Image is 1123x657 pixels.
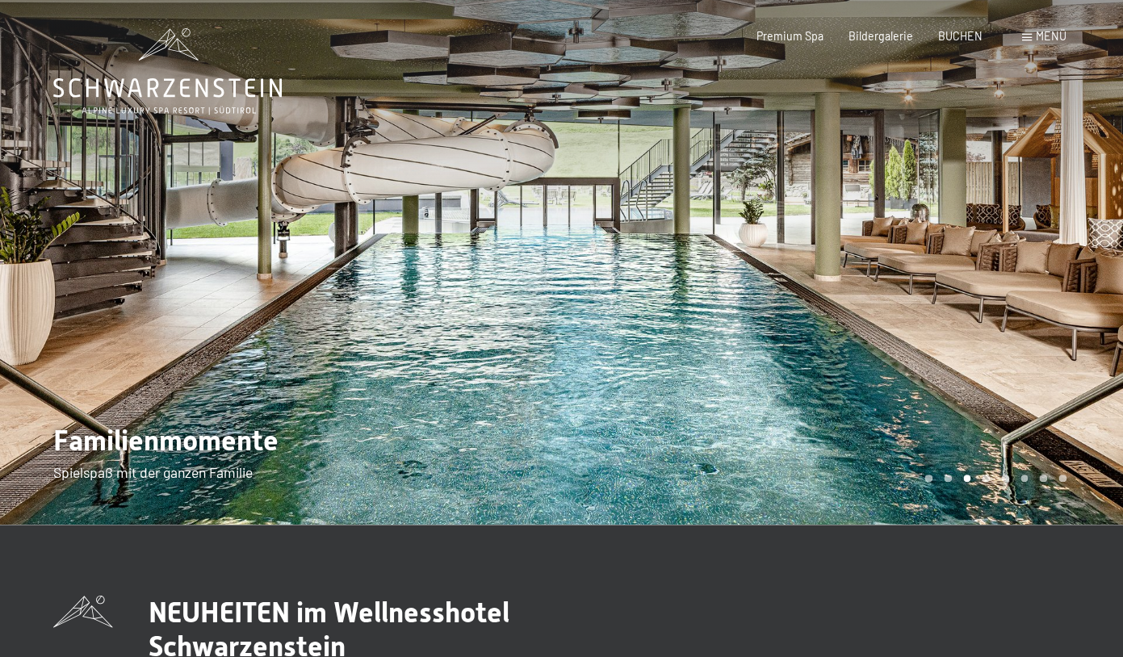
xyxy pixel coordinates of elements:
[982,475,990,483] div: Carousel Page 4
[1036,29,1066,43] span: Menü
[849,29,913,43] a: Bildergalerie
[938,29,983,43] a: BUCHEN
[1058,475,1066,483] div: Carousel Page 8
[1001,475,1009,483] div: Carousel Page 5
[1020,475,1029,483] div: Carousel Page 6
[1039,475,1047,483] div: Carousel Page 7
[919,475,1066,483] div: Carousel Pagination
[756,29,823,43] a: Premium Spa
[924,475,932,483] div: Carousel Page 1
[963,475,971,483] div: Carousel Page 3 (Current Slide)
[944,475,952,483] div: Carousel Page 2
